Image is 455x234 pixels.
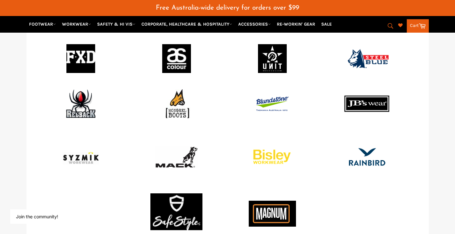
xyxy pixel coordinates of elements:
a: RE-WORKIN' GEAR [274,19,318,30]
a: ACCESSORIES [236,19,273,30]
a: Cart [407,19,429,33]
a: WORKWEAR [59,19,94,30]
a: SALE [319,19,334,30]
button: Join the community! [16,214,58,219]
span: Free Australia-wide delivery for orders over $99 [156,4,299,11]
a: FOOTWEAR [27,19,58,30]
a: SAFETY & HI VIS [95,19,138,30]
a: CORPORATE, HEALTHCARE & HOSPITALITY [139,19,235,30]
